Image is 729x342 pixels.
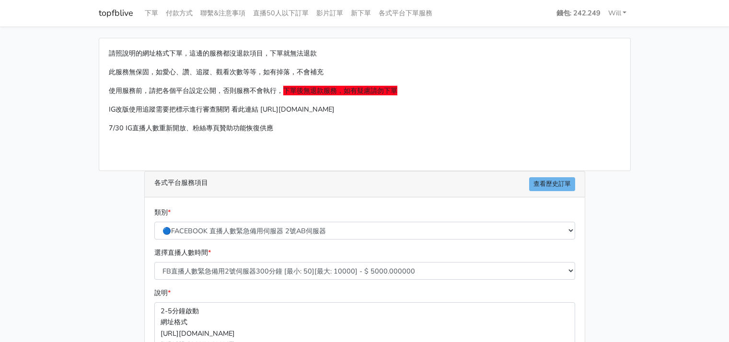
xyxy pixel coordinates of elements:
a: 付款方式 [162,4,197,23]
a: 影片訂單 [312,4,347,23]
a: 查看歷史訂單 [529,177,575,191]
a: topfblive [99,4,133,23]
label: 類別 [154,207,171,218]
span: 下單後無退款服務，如有疑慮請勿下單 [283,86,397,95]
a: 新下單 [347,4,375,23]
a: 下單 [141,4,162,23]
a: 直播50人以下訂單 [249,4,312,23]
a: 各式平台下單服務 [375,4,436,23]
p: 此服務無保固，如愛心、讚、追蹤、觀看次數等等，如有掉落，不會補充 [109,67,621,78]
strong: 錢包: 242.249 [556,8,601,18]
p: 7/30 IG直播人數重新開放、粉絲專頁贊助功能恢復供應 [109,123,621,134]
label: 說明 [154,287,171,298]
a: Will [604,4,631,23]
a: 聯繫&注意事項 [197,4,249,23]
div: 各式平台服務項目 [145,171,585,197]
p: IG改版使用追蹤需要把標示進行審查關閉 看此連結 [URL][DOMAIN_NAME] [109,104,621,115]
p: 使用服務前，請把各個平台設定公開，否則服務不會執行， [109,85,621,96]
label: 選擇直播人數時間 [154,247,211,258]
a: 錢包: 242.249 [553,4,604,23]
p: 請照說明的網址格式下單，這邊的服務都沒退款項目，下單就無法退款 [109,48,621,59]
